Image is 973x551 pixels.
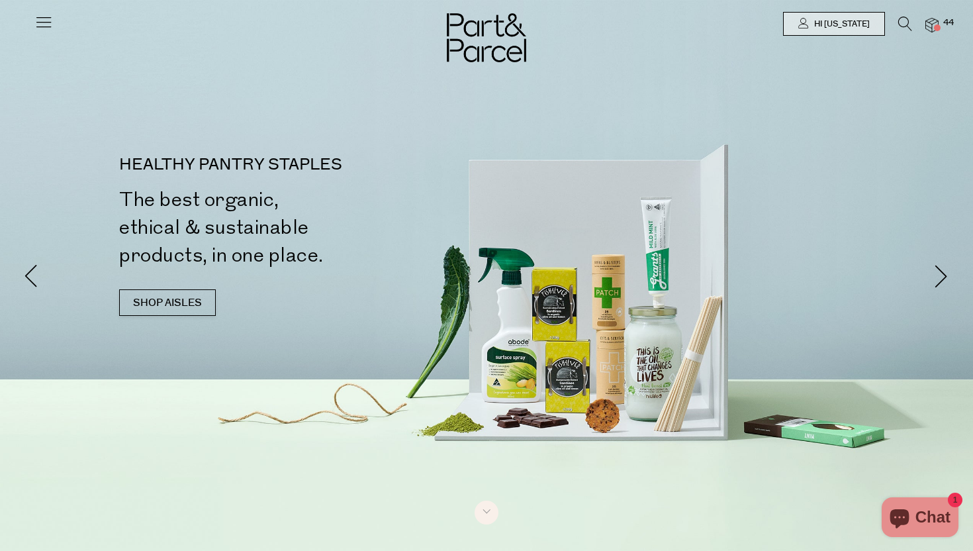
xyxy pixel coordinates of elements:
h2: The best organic, ethical & sustainable products, in one place. [119,186,492,270]
a: Hi [US_STATE] [783,12,885,36]
inbox-online-store-chat: Shopify online store chat [878,497,962,540]
p: HEALTHY PANTRY STAPLES [119,157,492,173]
a: 44 [925,18,939,32]
img: Part&Parcel [447,13,526,62]
span: Hi [US_STATE] [811,19,870,30]
a: SHOP AISLES [119,289,216,316]
span: 44 [940,17,957,29]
